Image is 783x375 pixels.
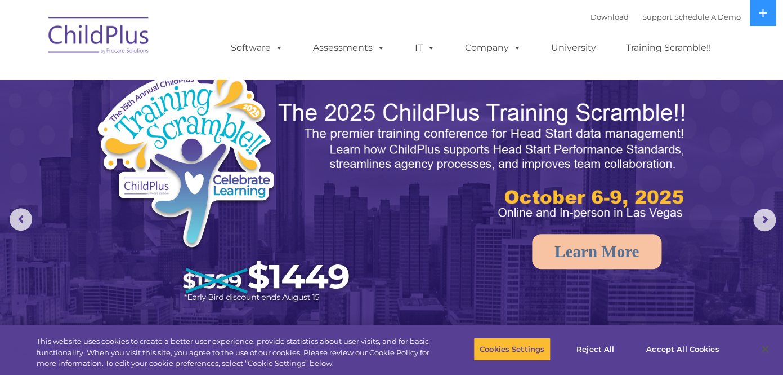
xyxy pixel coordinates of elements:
[753,337,777,361] button: Close
[590,12,629,21] a: Download
[156,74,191,83] span: Last name
[532,234,661,269] a: Learn More
[640,337,725,361] button: Accept All Cookies
[454,37,533,59] a: Company
[220,37,294,59] a: Software
[642,12,672,21] a: Support
[43,9,155,65] img: ChildPlus by Procare Solutions
[37,336,431,369] div: This website uses cookies to create a better user experience, provide statistics about user visit...
[473,337,551,361] button: Cookies Settings
[156,121,204,129] span: Phone number
[590,12,741,21] font: |
[560,337,630,361] button: Reject All
[404,37,446,59] a: IT
[540,37,607,59] a: University
[674,12,741,21] a: Schedule A Demo
[302,37,396,59] a: Assessments
[615,37,722,59] a: Training Scramble!!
